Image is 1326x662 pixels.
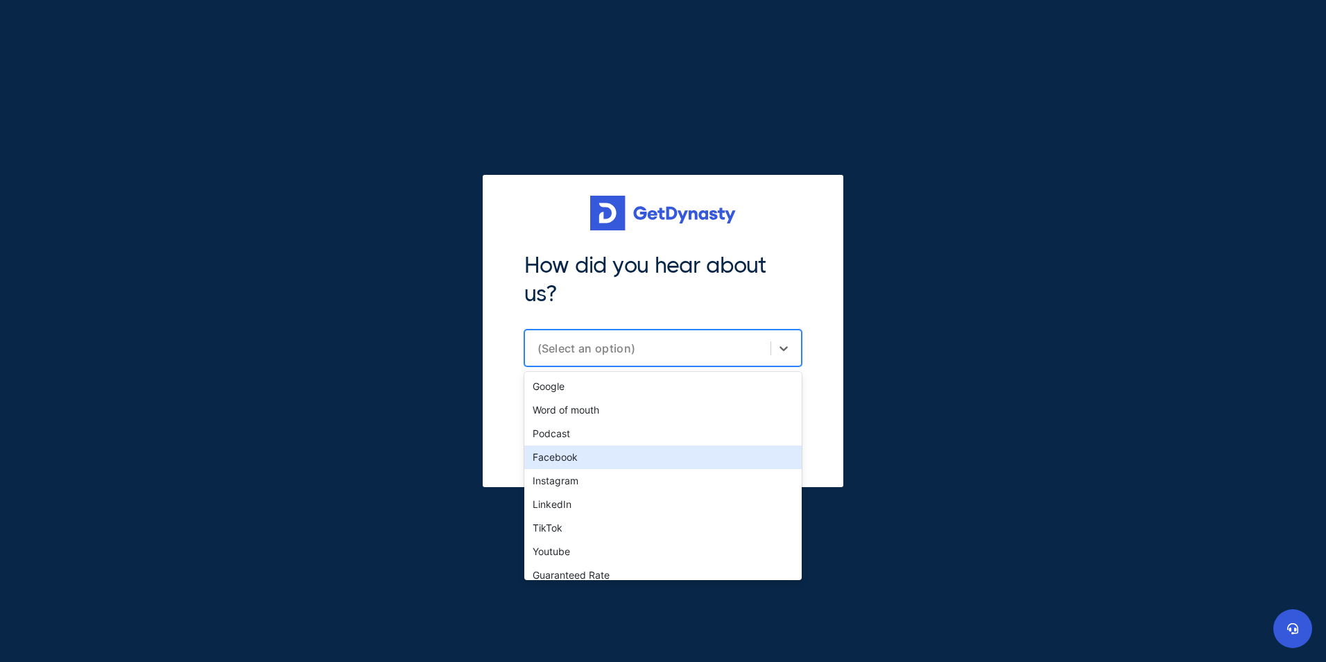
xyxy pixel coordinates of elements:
img: Get started for free with Dynasty Trust Company [590,196,736,230]
div: (Select an option) [537,341,764,355]
div: Facebook [524,445,802,469]
div: Google [524,375,802,398]
div: LinkedIn [524,493,802,516]
div: TikTok [524,516,802,540]
div: Instagram [524,469,802,493]
div: Guaranteed Rate [524,563,802,587]
div: How did you hear about us? [524,251,802,309]
div: Youtube [524,540,802,563]
div: Podcast [524,422,802,445]
div: Word of mouth [524,398,802,422]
